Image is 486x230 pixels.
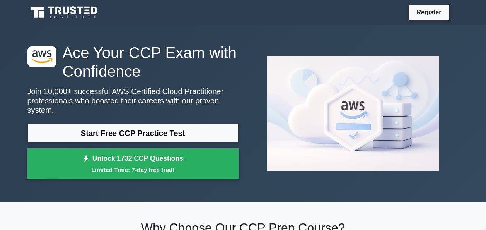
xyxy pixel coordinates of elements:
p: Join 10,000+ successful AWS Certified Cloud Practitioner professionals who boosted their careers ... [27,87,239,115]
small: Limited Time: 7-day free trial! [37,165,229,174]
a: Start Free CCP Practice Test [27,124,239,142]
h1: Ace Your CCP Exam with Confidence [27,43,239,81]
a: Unlock 1732 CCP QuestionsLimited Time: 7-day free trial! [27,148,239,179]
img: AWS Certified Cloud Practitioner Preview [261,50,445,177]
a: Register [412,7,446,17]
